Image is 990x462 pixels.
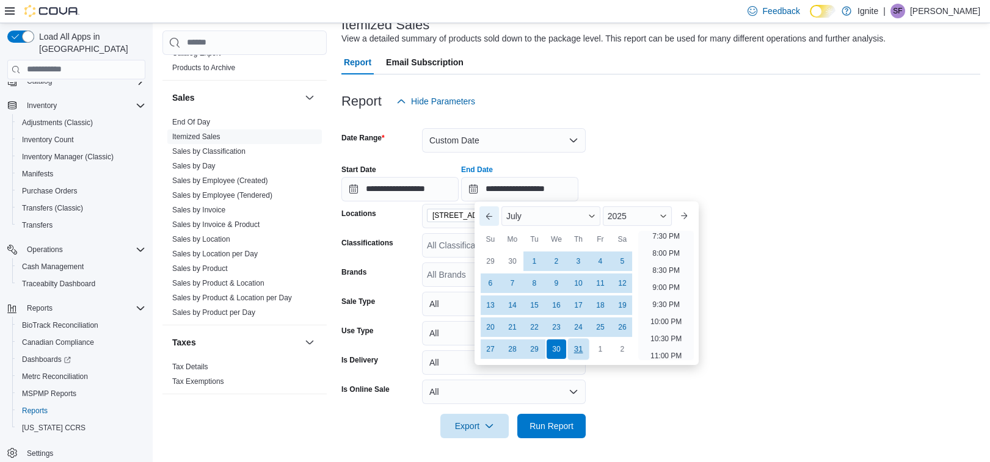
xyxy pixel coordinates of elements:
span: Manifests [17,167,145,181]
label: End Date [461,165,493,175]
a: Metrc Reconciliation [17,369,93,384]
span: Dashboards [17,352,145,367]
div: day-30 [503,251,522,271]
button: Sales [302,90,317,105]
span: Inventory Count [17,132,145,147]
a: Tax Details [172,363,208,371]
a: Purchase Orders [17,184,82,198]
button: Inventory [2,97,150,114]
a: [US_STATE] CCRS [17,420,90,435]
button: BioTrack Reconciliation [12,317,150,334]
button: Reports [12,402,150,419]
div: day-29 [481,251,500,271]
button: Operations [22,242,68,257]
span: Settings [27,449,53,458]
a: Dashboards [12,351,150,368]
span: Dashboards [22,355,71,364]
span: MSPMP Reports [22,389,76,399]
span: Reports [27,303,53,313]
a: Canadian Compliance [17,335,99,350]
a: Sales by Product & Location [172,279,264,287]
button: Inventory Manager (Classic) [12,148,150,165]
div: day-4 [591,251,610,271]
div: Button. Open the year selector. 2025 is currently selected. [603,206,672,226]
div: View a detailed summary of products sold down to the package level. This report can be used for m... [341,32,886,45]
a: Traceabilty Dashboard [17,276,100,291]
a: Products to Archive [172,63,235,72]
label: Locations [341,209,376,218]
span: Export [448,414,501,438]
span: Sales by Employee (Created) [172,176,268,186]
div: day-13 [481,295,500,315]
button: Inventory [22,98,62,113]
div: Tu [525,229,544,249]
button: Taxes [172,336,300,348]
span: Purchase Orders [17,184,145,198]
div: day-27 [481,339,500,359]
img: Cova [24,5,79,17]
div: day-28 [503,339,522,359]
h3: Taxes [172,336,196,348]
span: Sales by Employee (Tendered) [172,190,272,200]
button: Transfers (Classic) [12,200,150,217]
button: Run Report [517,414,586,438]
span: SF [893,4,902,18]
div: Fr [591,229,610,249]
div: day-23 [547,317,566,337]
span: Inventory Manager (Classic) [17,150,145,164]
button: Custom Date [422,128,586,153]
span: Traceabilty Dashboard [22,279,95,289]
span: Catalog [27,76,52,86]
button: All [422,380,586,404]
div: Button. Open the month selector. July is currently selected. [501,206,600,226]
div: We [547,229,566,249]
div: day-19 [613,295,632,315]
a: Cash Management [17,259,89,274]
div: day-3 [569,251,588,271]
button: Operations [2,241,150,258]
button: Sales [172,92,300,104]
span: Reports [22,406,48,416]
div: day-6 [481,273,500,293]
a: Sales by Product & Location per Day [172,294,292,302]
button: Inventory Count [12,131,150,148]
span: Itemized Sales [172,132,220,142]
span: Inventory Count [22,135,74,145]
li: 8:30 PM [647,263,685,278]
button: Purchase Orders [12,182,150,200]
span: Inventory [22,98,145,113]
span: July [506,211,522,221]
span: Sales by Location [172,234,230,244]
span: Feedback [762,5,799,17]
span: 2172 A Street [427,209,520,222]
input: Press the down key to open a popover containing a calendar. [341,177,459,201]
a: End Of Day [172,118,210,126]
h3: Report [341,94,382,109]
button: All [422,292,586,316]
div: day-30 [547,339,566,359]
button: Next month [674,206,694,226]
a: Sales by Location per Day [172,250,258,258]
span: [US_STATE] CCRS [22,423,86,433]
div: July, 2025 [479,250,633,360]
span: Email Subscription [386,50,464,74]
li: 7:30 PM [647,229,685,244]
label: Classifications [341,238,393,248]
span: Cash Management [17,259,145,274]
a: Sales by Product [172,264,228,273]
span: Hide Parameters [411,95,475,107]
span: Reports [22,301,145,316]
label: Use Type [341,326,373,336]
span: Transfers (Classic) [22,203,83,213]
button: All [422,350,586,375]
li: 11:00 PM [646,348,686,363]
label: Start Date [341,165,376,175]
button: Cash Management [12,258,150,275]
span: Cash Management [22,262,84,272]
a: Reports [17,403,53,418]
span: Purchase Orders [22,186,78,196]
div: day-5 [613,251,632,271]
div: day-2 [547,251,566,271]
ul: Time [638,231,694,360]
